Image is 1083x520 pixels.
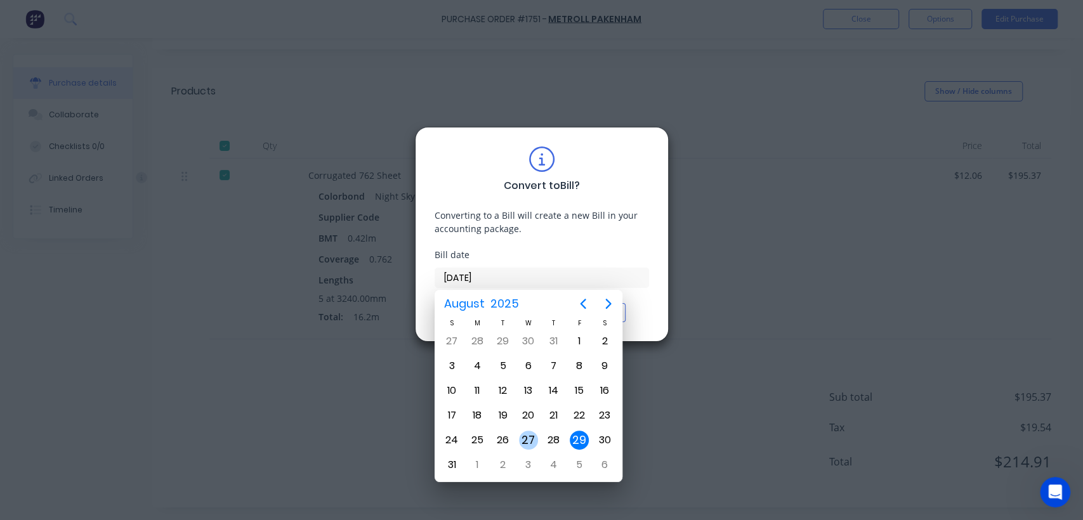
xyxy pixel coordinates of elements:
div: Monday, August 11, 2025 [468,381,487,400]
div: Wednesday, August 27, 2025 [519,431,538,450]
div: Friday, August 1, 2025 [570,332,589,351]
div: Sunday, August 24, 2025 [442,431,461,450]
div: Saturday, September 6, 2025 [595,455,614,474]
div: Thursday, August 7, 2025 [544,356,563,375]
div: Wednesday, September 3, 2025 [519,455,538,474]
div: Bill date [435,248,649,261]
div: Thursday, August 21, 2025 [544,406,563,425]
button: Previous page [570,291,596,316]
div: Tuesday, August 19, 2025 [493,406,512,425]
div: Sunday, August 3, 2025 [442,356,461,375]
div: S [592,318,617,328]
div: Friday, August 8, 2025 [570,356,589,375]
div: Tuesday, August 26, 2025 [493,431,512,450]
span: August [441,292,487,315]
div: Friday, August 15, 2025 [570,381,589,400]
div: Converting to a Bill will create a new Bill in your accounting package. [435,209,649,235]
span: 2025 [487,292,522,315]
div: Saturday, August 9, 2025 [595,356,614,375]
div: Tuesday, July 29, 2025 [493,332,512,351]
iframe: Intercom live chat [1040,477,1070,507]
div: Monday, July 28, 2025 [468,332,487,351]
div: Tuesday, August 5, 2025 [493,356,512,375]
div: Today, Friday, August 29, 2025 [570,431,589,450]
div: Convert to Bill ? [504,178,580,193]
div: Sunday, July 27, 2025 [442,332,461,351]
div: Saturday, August 2, 2025 [595,332,614,351]
div: Wednesday, August 6, 2025 [519,356,538,375]
div: Thursday, August 28, 2025 [544,431,563,450]
div: Thursday, July 31, 2025 [544,332,563,351]
div: Friday, August 22, 2025 [570,406,589,425]
div: F [567,318,592,328]
div: Saturday, August 16, 2025 [595,381,614,400]
div: Thursday, August 14, 2025 [544,381,563,400]
div: Saturday, August 23, 2025 [595,406,614,425]
div: Saturday, August 30, 2025 [595,431,614,450]
div: M [464,318,490,328]
div: Sunday, August 17, 2025 [442,406,461,425]
button: Next page [596,291,621,316]
div: Wednesday, August 13, 2025 [519,381,538,400]
div: Tuesday, August 12, 2025 [493,381,512,400]
div: Wednesday, August 20, 2025 [519,406,538,425]
div: Tuesday, September 2, 2025 [493,455,512,474]
div: Friday, September 5, 2025 [570,455,589,474]
button: August2025 [436,292,527,315]
div: Monday, August 4, 2025 [468,356,487,375]
div: T [541,318,567,328]
div: Wednesday, July 30, 2025 [519,332,538,351]
div: T [490,318,515,328]
div: Sunday, August 31, 2025 [442,455,461,474]
div: S [439,318,464,328]
div: Monday, August 25, 2025 [468,431,487,450]
div: Thursday, September 4, 2025 [544,455,563,474]
div: Monday, September 1, 2025 [468,455,487,474]
div: W [516,318,541,328]
div: Monday, August 18, 2025 [468,406,487,425]
div: Sunday, August 10, 2025 [442,381,461,400]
